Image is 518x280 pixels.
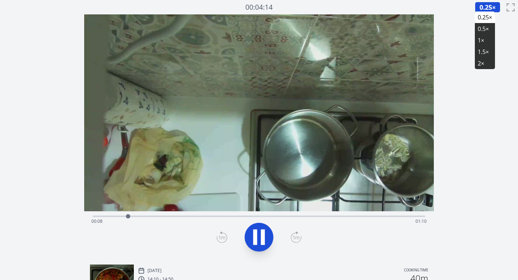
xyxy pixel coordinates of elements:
p: Cooking time [404,267,428,274]
button: 0.25× [475,2,500,13]
li: 2× [475,58,495,69]
span: 0.25 [480,3,492,12]
li: 1.5× [475,46,495,58]
span: 01:10 [415,218,427,224]
span: 00:08 [91,218,103,224]
li: 0.25× [475,12,495,23]
a: 00:04:14 [245,2,273,13]
li: 0.5× [475,23,495,35]
li: 1× [475,35,495,46]
p: [DATE] [147,268,162,274]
